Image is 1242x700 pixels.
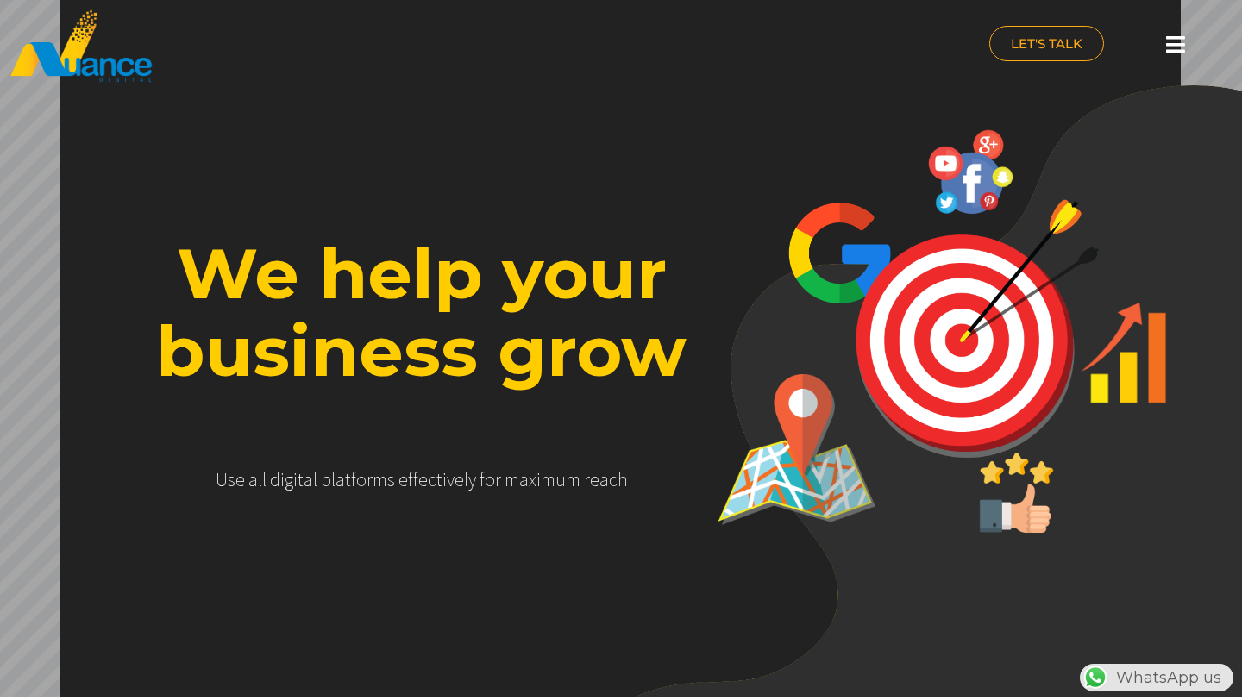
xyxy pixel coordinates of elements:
[566,469,580,491] div: m
[270,469,280,491] div: d
[248,469,258,491] div: a
[304,469,313,491] div: a
[373,469,387,491] div: m
[519,469,529,491] div: a
[351,469,356,491] div: f
[418,469,428,491] div: e
[536,469,541,491] div: i
[618,469,628,491] div: h
[436,469,442,491] div: t
[464,469,468,491] div: l
[495,469,501,491] div: r
[336,469,345,491] div: a
[428,469,436,491] div: c
[413,469,418,491] div: f
[293,469,298,491] div: i
[398,469,408,491] div: e
[235,469,245,491] div: e
[529,469,536,491] div: x
[485,469,495,491] div: o
[455,469,464,491] div: e
[1011,37,1082,50] span: LET'S TALK
[9,9,612,84] a: nuance-qatar_logo
[258,469,262,491] div: l
[584,469,590,491] div: r
[280,469,285,491] div: i
[262,469,267,491] div: l
[442,469,447,491] div: i
[356,469,367,491] div: o
[331,469,336,491] div: l
[447,469,455,491] div: v
[480,469,485,491] div: f
[115,234,728,390] rs-layer: We help your business grow
[989,26,1104,61] a: LET'S TALK
[505,469,519,491] div: m
[590,469,599,491] div: e
[599,469,609,491] div: a
[1082,664,1109,691] img: WhatsApp
[285,469,293,491] div: g
[9,9,154,84] img: nuance-qatar_logo
[541,469,555,491] div: m
[313,469,317,491] div: l
[555,469,566,491] div: u
[345,469,351,491] div: t
[216,469,228,491] div: U
[298,469,304,491] div: t
[1080,668,1233,687] a: WhatsAppWhatsApp us
[609,469,618,491] div: c
[1080,664,1233,691] div: WhatsApp us
[468,469,476,491] div: y
[321,469,331,491] div: p
[387,469,395,491] div: s
[228,469,235,491] div: s
[408,469,413,491] div: f
[367,469,373,491] div: r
